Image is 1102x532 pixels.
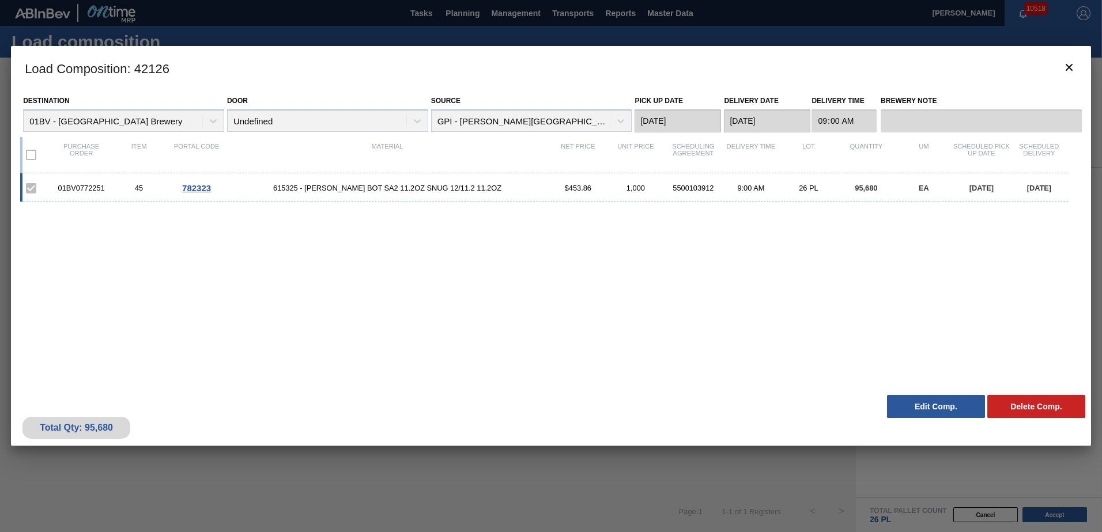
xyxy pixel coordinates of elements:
div: Purchase order [52,143,110,167]
div: $453.86 [549,184,607,192]
div: Go to Order [168,183,225,193]
input: mm/dd/yyyy [635,109,721,132]
label: Delivery Date [724,97,778,105]
div: Unit Price [607,143,665,167]
span: [DATE] [1027,184,1051,192]
label: Door [227,97,248,105]
label: Pick up Date [635,97,683,105]
div: Net Price [549,143,607,167]
div: Lot [780,143,837,167]
span: [DATE] [969,184,994,192]
div: 1,000 [607,184,665,192]
div: Portal code [168,143,225,167]
div: Scheduled Delivery [1010,143,1068,167]
input: mm/dd/yyyy [724,109,810,132]
button: Delete Comp. [987,395,1085,418]
span: 615325 - CARR BOT SA2 11.2OZ SNUG 12/11.2 11.2OZ [225,184,549,192]
div: Material [225,143,549,167]
button: Edit Comp. [887,395,985,418]
div: UM [895,143,953,167]
div: Total Qty: 95,680 [31,423,122,433]
div: Scheduling Agreement [665,143,722,167]
div: 01BV0772251 [52,184,110,192]
span: 95,680 [855,184,877,192]
div: 26 PL [780,184,837,192]
div: 5500103912 [665,184,722,192]
h3: Load Composition : 42126 [11,46,1091,90]
div: 9:00 AM [722,184,780,192]
label: Source [431,97,461,105]
span: 782323 [182,183,211,193]
label: Delivery Time [812,93,877,109]
label: Destination [23,97,69,105]
div: 45 [110,184,168,192]
div: Quantity [837,143,895,167]
span: EA [919,184,929,192]
div: Delivery Time [722,143,780,167]
label: Brewery Note [881,93,1082,109]
div: Scheduled Pick up Date [953,143,1010,167]
div: Item [110,143,168,167]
